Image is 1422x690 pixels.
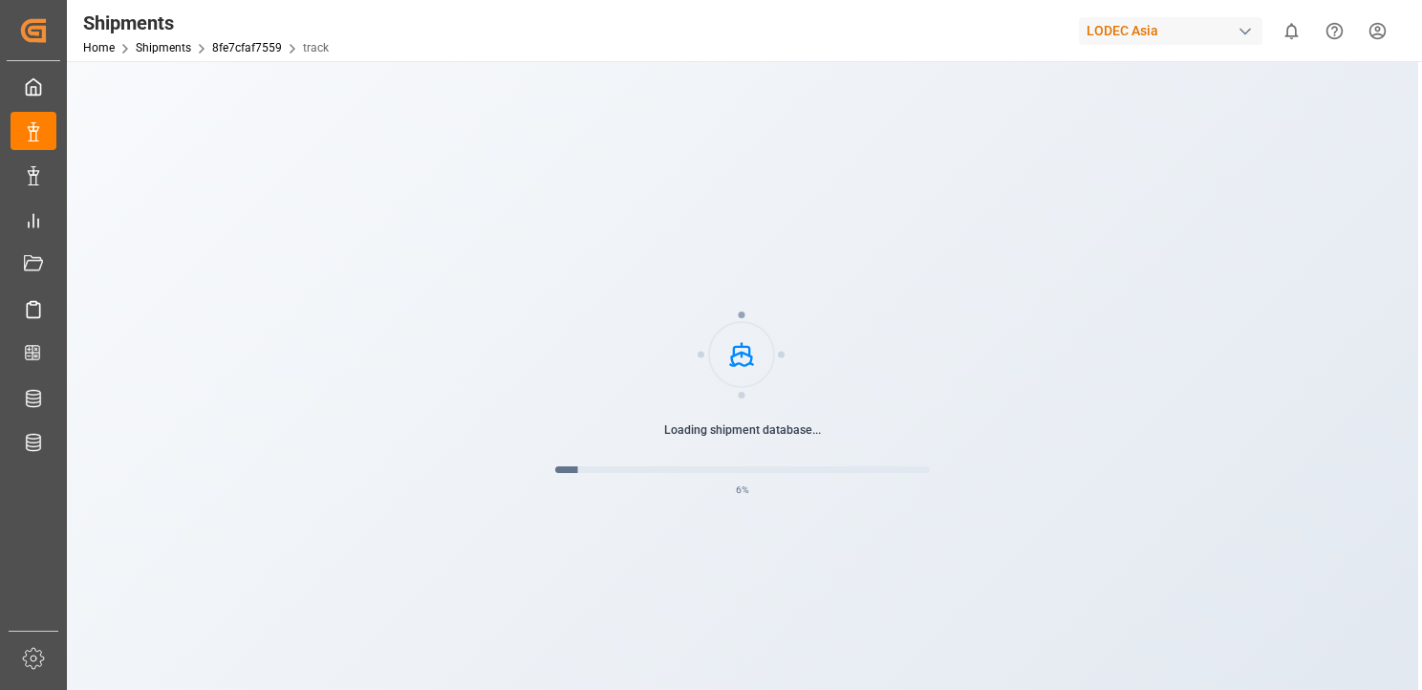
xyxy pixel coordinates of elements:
a: 8fe7cfaf7559 [212,41,282,54]
button: LODEC Asia [1079,12,1270,49]
div: Shipments [83,9,329,37]
a: Home [83,41,115,54]
p: Loading shipment database... [555,421,930,439]
a: Shipments [136,41,191,54]
div: LODEC Asia [1079,17,1262,45]
button: show 0 new notifications [1270,10,1313,53]
button: Help Center [1313,10,1356,53]
span: 6 % [736,483,749,498]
